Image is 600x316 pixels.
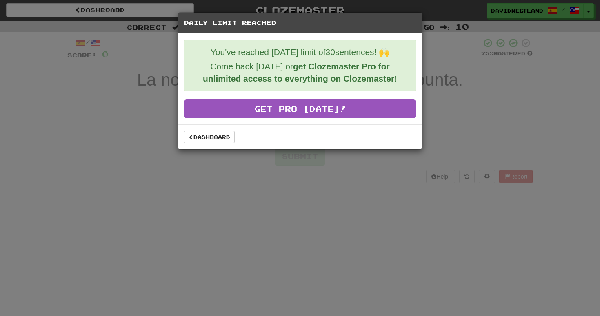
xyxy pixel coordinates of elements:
[184,19,416,27] h5: Daily Limit Reached
[184,99,416,118] a: Get Pro [DATE]!
[184,131,235,143] a: Dashboard
[191,46,409,58] p: You've reached [DATE] limit of 30 sentences! 🙌
[191,60,409,85] p: Come back [DATE] or
[203,62,397,83] strong: get Clozemaster Pro for unlimited access to everything on Clozemaster!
